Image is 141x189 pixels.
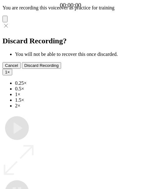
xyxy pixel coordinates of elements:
li: 0.5× [15,86,138,92]
li: 1.5× [15,97,138,103]
button: 1× [3,69,12,75]
li: 2× [15,103,138,109]
h2: Discard Recording? [3,37,138,45]
span: 1 [5,70,7,74]
li: 1× [15,92,138,97]
li: 0.25× [15,80,138,86]
li: You will not be able to recover this once discarded. [15,51,138,57]
button: Discard Recording [22,62,61,69]
a: 00:00:00 [60,2,81,9]
p: You are recording this voiceover as practice for training [3,5,138,11]
button: Cancel [3,62,21,69]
